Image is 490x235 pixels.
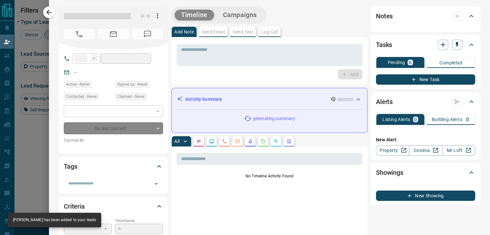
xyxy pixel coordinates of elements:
h2: Tags [64,161,77,172]
p: All [174,139,179,144]
p: Add Note [174,30,194,34]
span: Signed up - Never [117,81,148,88]
svg: Listing Alerts [248,139,253,144]
a: -- [74,70,77,75]
p: generating summary [253,115,295,122]
p: Pending [388,60,405,65]
span: No Number [132,29,163,39]
span: No Email [98,29,129,39]
h2: Notes [376,11,393,21]
span: Contacted - Never [66,93,97,100]
svg: Lead Browsing Activity [209,139,214,144]
svg: Requests [261,139,266,144]
p: Building Alerts [432,117,462,122]
div: Showings [376,165,475,180]
p: Claimed By: [64,137,163,143]
p: 0 [414,117,417,122]
p: 0 [466,117,469,122]
button: New Showing [376,191,475,201]
p: Completed [439,61,462,65]
h2: Tasks [376,40,392,50]
div: [PERSON_NAME] has been added to your leads [13,215,96,225]
p: New Alert: [376,136,475,143]
div: Criteria [64,199,163,214]
div: Activity Summary [177,93,362,105]
svg: Agent Actions [286,139,292,144]
p: 0 [409,60,411,65]
span: Active - Never [66,81,90,88]
div: Alerts [376,94,475,109]
span: No Number [64,29,95,39]
button: New Task [376,74,475,85]
button: Timeline [175,10,214,20]
button: Campaigns [216,10,263,20]
div: Tags [64,159,163,174]
svg: Notes [196,139,201,144]
p: Listing Alerts [382,117,410,122]
svg: Calls [222,139,227,144]
div: Notes [376,8,475,24]
div: Do Not Contact [64,122,163,134]
svg: Opportunities [274,139,279,144]
p: Activity Summary [185,96,222,103]
button: Open [152,179,161,188]
svg: Emails [235,139,240,144]
a: Condos [409,145,442,155]
h2: Criteria [64,201,85,211]
p: No Timeline Activity Found [177,173,362,179]
a: Property [376,145,409,155]
h2: Showings [376,167,403,178]
a: Mr.Loft [442,145,475,155]
h2: Alerts [376,97,393,107]
span: Claimed - Never [117,93,145,100]
div: Tasks [376,37,475,52]
p: Timeframe: [115,218,163,224]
